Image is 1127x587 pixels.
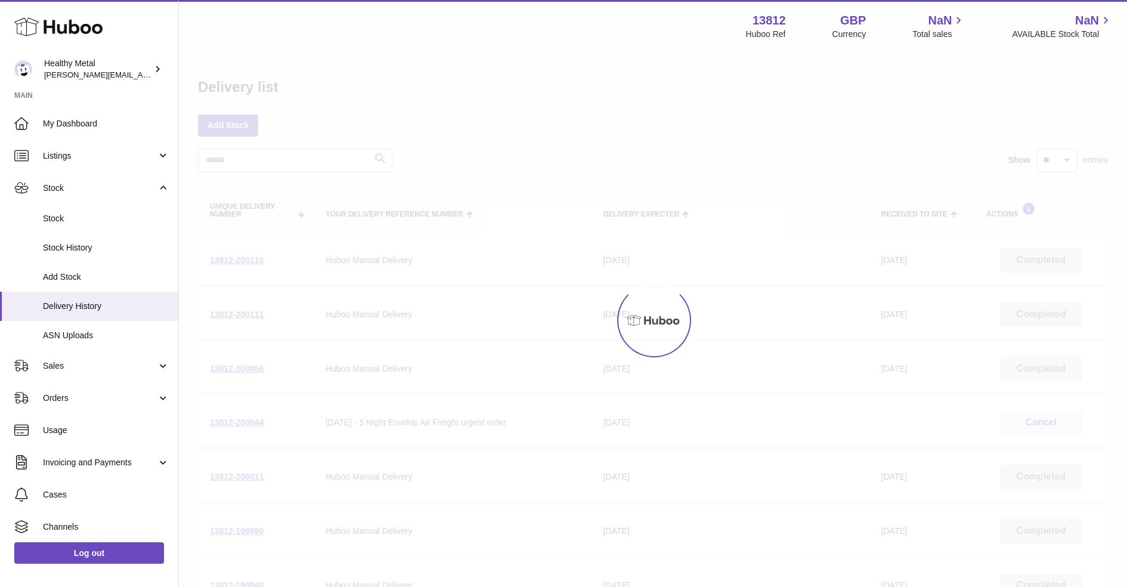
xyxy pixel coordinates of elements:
[14,60,32,78] img: jose@healthy-metal.com
[1075,13,1099,29] span: NaN
[43,242,169,254] span: Stock History
[43,360,157,372] span: Sales
[1012,13,1113,40] a: NaN AVAILABLE Stock Total
[832,29,866,40] div: Currency
[43,457,157,468] span: Invoicing and Payments
[43,425,169,436] span: Usage
[43,301,169,312] span: Delivery History
[44,70,239,79] span: [PERSON_NAME][EMAIL_ADDRESS][DOMAIN_NAME]
[43,489,169,501] span: Cases
[14,542,164,564] a: Log out
[43,271,169,283] span: Add Stock
[753,13,786,29] strong: 13812
[43,393,157,404] span: Orders
[44,58,151,81] div: Healthy Metal
[43,330,169,341] span: ASN Uploads
[1012,29,1113,40] span: AVAILABLE Stock Total
[43,521,169,533] span: Channels
[840,13,866,29] strong: GBP
[43,118,169,129] span: My Dashboard
[912,29,965,40] span: Total sales
[928,13,952,29] span: NaN
[43,150,157,162] span: Listings
[43,213,169,224] span: Stock
[746,29,786,40] div: Huboo Ref
[912,13,965,40] a: NaN Total sales
[43,183,157,194] span: Stock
